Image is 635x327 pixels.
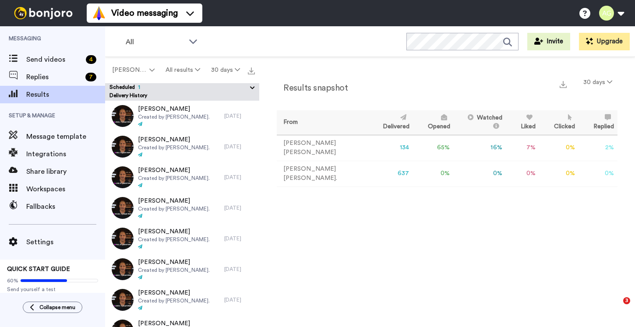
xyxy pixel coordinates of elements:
[579,161,617,186] td: 0 %
[23,302,82,313] button: Collapse menu
[138,113,210,120] span: Created by [PERSON_NAME].
[506,161,539,186] td: 0 %
[11,7,76,19] img: bj-logo-header-white.svg
[224,266,255,273] div: [DATE]
[138,197,210,205] span: [PERSON_NAME]
[26,89,105,100] span: Results
[105,193,259,223] a: [PERSON_NAME]Created by [PERSON_NAME].[DATE]
[579,135,617,161] td: 2 %
[454,161,506,186] td: 0 %
[413,161,454,186] td: 0 %
[86,55,96,64] div: 4
[105,162,259,193] a: [PERSON_NAME]Created by [PERSON_NAME].[DATE]
[105,131,259,162] a: [PERSON_NAME]Created by [PERSON_NAME].[DATE]
[26,184,105,194] span: Workspaces
[578,74,617,90] button: 30 days
[26,149,105,159] span: Integrations
[138,258,210,267] span: [PERSON_NAME]
[105,92,259,101] div: Delivery History
[579,33,630,50] button: Upgrade
[105,285,259,315] a: [PERSON_NAME]Created by [PERSON_NAME].[DATE]
[527,33,570,50] button: Invite
[26,237,105,247] span: Settings
[85,73,96,81] div: 7
[138,227,210,236] span: [PERSON_NAME]
[224,143,255,150] div: [DATE]
[367,161,413,186] td: 637
[506,135,539,161] td: 7 %
[7,266,70,272] span: QUICK START GUIDE
[454,135,506,161] td: 16 %
[224,235,255,242] div: [DATE]
[107,62,160,78] button: [PERSON_NAME].
[160,62,206,78] button: All results
[126,37,184,47] span: All
[138,267,210,274] span: Created by [PERSON_NAME].
[367,135,413,161] td: 134
[367,110,413,135] th: Delivered
[539,135,579,161] td: 0 %
[277,110,367,135] th: From
[413,135,454,161] td: 65 %
[138,144,210,151] span: Created by [PERSON_NAME].
[112,258,134,280] img: 7dcbcb21-6441-4df1-838c-1336b796f53b-thumb.jpg
[26,166,105,177] span: Share library
[26,131,105,142] span: Message template
[112,105,134,127] img: b7b6cf8d-5e49-482a-adc5-50ad84d7253f-thumb.jpg
[579,110,617,135] th: Replied
[138,288,210,297] span: [PERSON_NAME]
[138,105,210,113] span: [PERSON_NAME]
[605,297,626,318] iframe: Intercom live chat
[506,110,539,135] th: Liked
[138,166,210,175] span: [PERSON_NAME]
[105,223,259,254] a: [PERSON_NAME]Created by [PERSON_NAME].[DATE]
[92,6,106,20] img: vm-color.svg
[277,83,348,93] h2: Results snapshot
[112,66,148,74] span: [PERSON_NAME].
[560,81,567,88] img: export.svg
[7,277,18,284] span: 60%
[109,84,140,90] span: Scheduled
[224,296,255,303] div: [DATE]
[224,113,255,120] div: [DATE]
[39,304,75,311] span: Collapse menu
[205,62,245,78] button: 30 days
[539,110,579,135] th: Clicked
[248,67,255,74] img: export.svg
[109,83,259,93] button: Scheduled1
[138,135,210,144] span: [PERSON_NAME]
[138,236,210,243] span: Created by [PERSON_NAME].
[26,201,105,212] span: Fallbacks
[277,161,367,186] td: [PERSON_NAME] [PERSON_NAME].
[623,297,630,304] span: 3
[112,197,134,219] img: aba04f37-98b9-4b3e-bb12-a8ce97a92bc9-thumb.jpg
[26,54,82,65] span: Send videos
[138,297,210,304] span: Created by [PERSON_NAME].
[413,110,454,135] th: Opened
[245,63,258,77] button: Export all results that match these filters now.
[7,286,98,293] span: Send yourself a test
[454,110,506,135] th: Watched
[112,136,134,158] img: 1b168a6e-67da-4b81-92d9-51b03695dbe6-thumb.jpg
[111,7,178,19] span: Video messaging
[557,77,569,90] button: Export a summary of each team member’s results that match this filter now.
[26,72,82,82] span: Replies
[112,166,134,188] img: ed40a1d2-ecb2-4f6f-b412-5955ff77626b-thumb.jpg
[112,228,134,250] img: 4850f228-7403-42d7-bd5a-9e90e7a2ab72-thumb.jpg
[105,101,259,131] a: [PERSON_NAME]Created by [PERSON_NAME].[DATE]
[105,254,259,285] a: [PERSON_NAME]Created by [PERSON_NAME].[DATE]
[135,84,140,90] span: 1
[224,174,255,181] div: [DATE]
[277,135,367,161] td: [PERSON_NAME] [PERSON_NAME]
[224,204,255,211] div: [DATE]
[138,175,210,182] span: Created by [PERSON_NAME].
[138,205,210,212] span: Created by [PERSON_NAME].
[539,161,579,186] td: 0 %
[112,289,134,311] img: d929535d-45f2-489d-9df2-63c7d861361f-thumb.jpg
